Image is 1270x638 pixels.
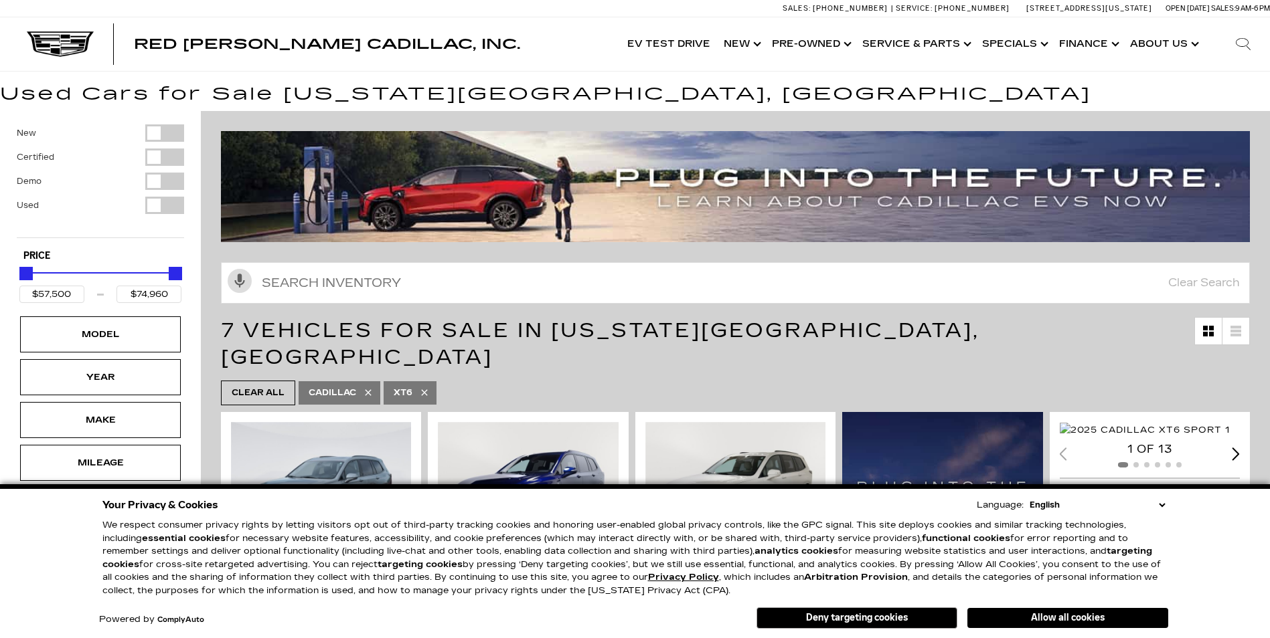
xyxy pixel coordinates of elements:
[1123,17,1203,71] a: About Us
[783,5,891,12] a: Sales: [PHONE_NUMBER]
[896,4,933,13] span: Service:
[102,519,1168,597] p: We respect consumer privacy rights by letting visitors opt out of third-party tracking cookies an...
[17,175,42,188] label: Demo
[891,5,1013,12] a: Service: [PHONE_NUMBER]
[645,422,827,558] img: 2025 Cadillac XT6 Sport 1
[856,17,975,71] a: Service & Parts
[378,559,463,570] strong: targeting cookies
[99,615,204,624] div: Powered by
[755,546,838,556] strong: analytics cookies
[67,413,134,427] div: Make
[134,37,520,51] a: Red [PERSON_NAME] Cadillac, Inc.
[1026,498,1168,512] select: Language Select
[20,316,181,352] div: ModelModel
[134,36,520,52] span: Red [PERSON_NAME] Cadillac, Inc.
[142,533,226,544] strong: essential cookies
[17,150,54,164] label: Certified
[27,31,94,57] img: Cadillac Dark Logo with Cadillac White Text
[1060,442,1240,457] div: 1 of 13
[1060,422,1242,437] div: 1 / 2
[102,496,218,514] span: Your Privacy & Cookies
[645,422,827,558] div: 1 / 2
[438,422,620,558] img: 2024 Cadillac XT6 Sport 1
[765,17,856,71] a: Pre-Owned
[221,262,1250,304] input: Search Inventory
[1166,4,1210,13] span: Open [DATE]
[169,267,182,280] div: Maximum Price
[231,422,413,558] div: 1 / 2
[17,124,184,237] div: Filter by Vehicle Type
[19,286,84,303] input: Minimum
[20,359,181,395] div: YearYear
[221,131,1260,242] img: ev-blog-post-banners4
[717,17,765,71] a: New
[19,267,33,280] div: Minimum Price
[19,262,181,303] div: Price
[102,546,1152,570] strong: targeting cookies
[967,608,1168,628] button: Allow all cookies
[20,445,181,481] div: MileageMileage
[67,327,134,342] div: Model
[17,126,36,140] label: New
[977,501,1024,510] div: Language:
[232,385,285,401] span: Clear All
[757,607,957,629] button: Deny targeting cookies
[1052,17,1123,71] a: Finance
[157,616,204,624] a: ComplyAuto
[67,370,134,385] div: Year
[116,286,181,303] input: Maximum
[231,422,413,558] img: 2024 Cadillac XT6 Sport 1
[783,4,811,13] span: Sales:
[813,4,888,13] span: [PHONE_NUMBER]
[20,402,181,438] div: MakeMake
[17,199,39,212] label: Used
[1060,423,1230,437] img: 2025 Cadillac XT6 Sport 1
[1026,4,1152,13] a: [STREET_ADDRESS][US_STATE]
[922,533,1010,544] strong: functional cookies
[804,572,908,582] strong: Arbitration Provision
[394,385,412,401] span: XT6
[621,17,717,71] a: EV Test Drive
[975,17,1052,71] a: Specials
[935,4,1010,13] span: [PHONE_NUMBER]
[438,422,620,558] div: 1 / 2
[648,572,719,582] a: Privacy Policy
[1211,4,1235,13] span: Sales:
[23,250,177,262] h5: Price
[309,385,356,401] span: Cadillac
[1235,4,1270,13] span: 9 AM-6 PM
[228,269,252,293] svg: Click to toggle on voice search
[67,455,134,470] div: Mileage
[1232,447,1240,460] div: Next slide
[221,318,979,369] span: 7 Vehicles for Sale in [US_STATE][GEOGRAPHIC_DATA], [GEOGRAPHIC_DATA]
